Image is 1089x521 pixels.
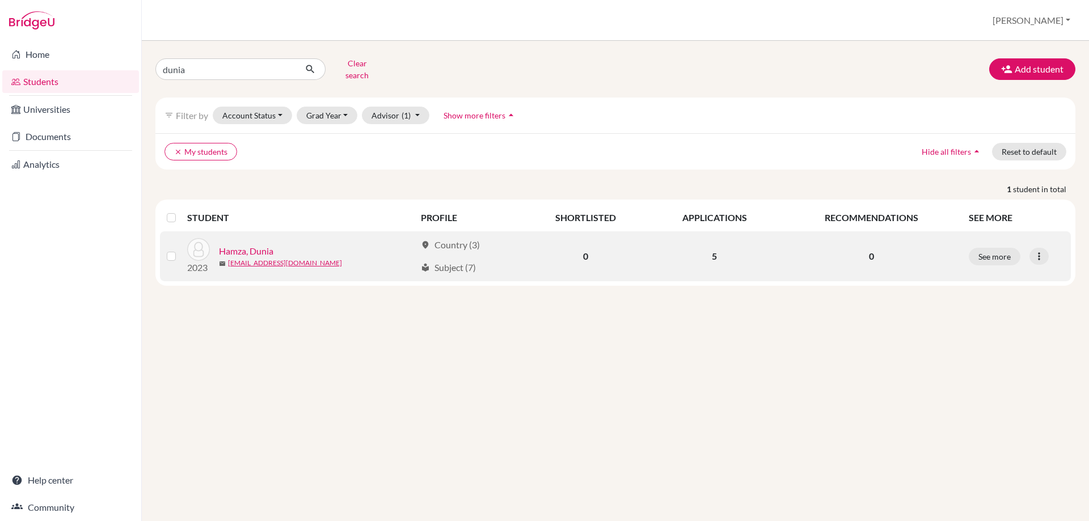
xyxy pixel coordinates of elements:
span: mail [219,260,226,267]
button: Show more filtersarrow_drop_up [434,107,526,124]
th: SEE MORE [962,204,1071,231]
a: Help center [2,469,139,492]
a: Universities [2,98,139,121]
span: Show more filters [444,111,505,120]
p: 0 [788,249,955,263]
a: Students [2,70,139,93]
strong: 1 [1007,183,1013,195]
button: Reset to default [992,143,1066,160]
input: Find student by name... [155,58,296,80]
th: APPLICATIONS [648,204,780,231]
a: Hamza, Dunia [219,244,273,258]
button: [PERSON_NAME] [987,10,1075,31]
i: clear [174,148,182,156]
span: student in total [1013,183,1075,195]
span: location_on [421,240,430,249]
p: 2023 [187,261,210,274]
i: arrow_drop_up [505,109,517,121]
a: Analytics [2,153,139,176]
span: Filter by [176,110,208,121]
th: PROFILE [414,204,523,231]
i: filter_list [164,111,174,120]
button: See more [969,248,1020,265]
a: Home [2,43,139,66]
button: Add student [989,58,1075,80]
a: Documents [2,125,139,148]
th: STUDENT [187,204,414,231]
button: Clear search [326,54,389,84]
th: RECOMMENDATIONS [781,204,962,231]
img: Hamza, Dunia [187,238,210,261]
span: Hide all filters [922,147,971,156]
th: SHORTLISTED [523,204,648,231]
img: Bridge-U [9,11,54,29]
button: Grad Year [297,107,358,124]
button: Account Status [213,107,292,124]
a: [EMAIL_ADDRESS][DOMAIN_NAME] [228,258,342,268]
button: clearMy students [164,143,237,160]
td: 0 [523,231,648,281]
i: arrow_drop_up [971,146,982,157]
div: Country (3) [421,238,480,252]
span: (1) [402,111,411,120]
button: Hide all filtersarrow_drop_up [912,143,992,160]
button: Advisor(1) [362,107,429,124]
td: 5 [648,231,780,281]
span: local_library [421,263,430,272]
div: Subject (7) [421,261,476,274]
a: Community [2,496,139,519]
